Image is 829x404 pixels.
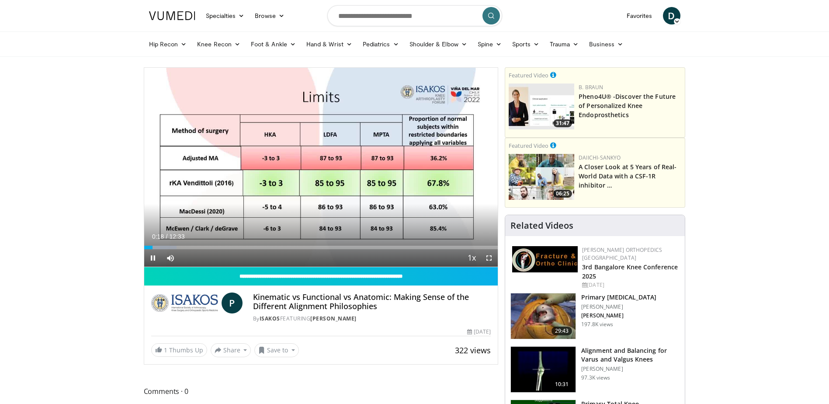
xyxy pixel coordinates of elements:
[584,35,628,53] a: Business
[164,346,167,354] span: 1
[509,84,574,129] a: 31:47
[192,35,246,53] a: Knee Recon
[144,68,498,267] video-js: Video Player
[582,263,678,280] a: 3rd Bangalore Knee Conference 2025
[582,246,662,261] a: [PERSON_NAME] Orthopedics [GEOGRAPHIC_DATA]
[144,386,499,397] span: Comments 0
[552,327,572,335] span: 29:43
[581,303,656,310] p: [PERSON_NAME]
[310,315,357,322] a: [PERSON_NAME]
[581,321,613,328] p: 197.8K views
[480,249,498,267] button: Fullscreen
[509,154,574,200] a: 06:25
[581,312,656,319] p: [PERSON_NAME]
[510,220,573,231] h4: Related Videos
[621,7,658,24] a: Favorites
[509,71,548,79] small: Featured Video
[579,92,676,119] a: Pheno4U® -Discover the Future of Personalized Knee Endoprosthetics
[511,347,576,392] img: 38523_0000_3.png.150x105_q85_crop-smart_upscale.jpg
[151,343,207,357] a: 1 Thumbs Up
[404,35,472,53] a: Shoulder & Elbow
[463,249,480,267] button: Playback Rate
[581,374,610,381] p: 97.3K views
[144,246,498,249] div: Progress Bar
[509,142,548,150] small: Featured Video
[467,328,491,336] div: [DATE]
[357,35,404,53] a: Pediatrics
[250,7,290,24] a: Browse
[507,35,545,53] a: Sports
[149,11,195,20] img: VuMedi Logo
[582,281,678,289] div: [DATE]
[260,315,280,322] a: ISAKOS
[512,246,578,272] img: 1ab50d05-db0e-42c7-b700-94c6e0976be2.jpeg.150x105_q85_autocrop_double_scale_upscale_version-0.2.jpg
[581,366,680,373] p: [PERSON_NAME]
[509,84,574,129] img: 2c749dd2-eaed-4ec0-9464-a41d4cc96b76.150x105_q85_crop-smart_upscale.jpg
[327,5,502,26] input: Search topics, interventions
[553,119,572,127] span: 31:47
[144,35,192,53] a: Hip Recon
[144,249,162,267] button: Pause
[151,293,218,313] img: ISAKOS
[579,84,603,91] a: B. Braun
[166,233,168,240] span: /
[581,293,656,302] h3: Primary [MEDICAL_DATA]
[162,249,179,267] button: Mute
[553,190,572,198] span: 06:25
[579,154,621,161] a: Daiichi-Sankyo
[253,293,491,311] h4: Kinematic vs Functional vs Anatomic: Making Sense of the Different Alignment Philosophies
[552,380,572,389] span: 10:31
[509,154,574,200] img: 93c22cae-14d1-47f0-9e4a-a244e824b022.png.150x105_q85_crop-smart_upscale.jpg
[472,35,507,53] a: Spine
[581,346,680,364] h3: Alignment and Balancing for Varus and Valgus Knees
[579,163,676,189] a: A Closer Look at 5 Years of Real-World Data with a CSF-1R inhibitor …
[510,293,680,339] a: 29:43 Primary [MEDICAL_DATA] [PERSON_NAME] [PERSON_NAME] 197.8K views
[545,35,584,53] a: Trauma
[455,345,491,355] span: 322 views
[201,7,250,24] a: Specialties
[169,233,184,240] span: 12:33
[301,35,357,53] a: Hand & Wrist
[222,293,243,313] a: P
[253,315,491,323] div: By FEATURING
[511,293,576,339] img: 297061_3.png.150x105_q85_crop-smart_upscale.jpg
[211,343,251,357] button: Share
[152,233,164,240] span: 0:18
[254,343,299,357] button: Save to
[663,7,680,24] a: D
[510,346,680,393] a: 10:31 Alignment and Balancing for Varus and Valgus Knees [PERSON_NAME] 97.3K views
[246,35,301,53] a: Foot & Ankle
